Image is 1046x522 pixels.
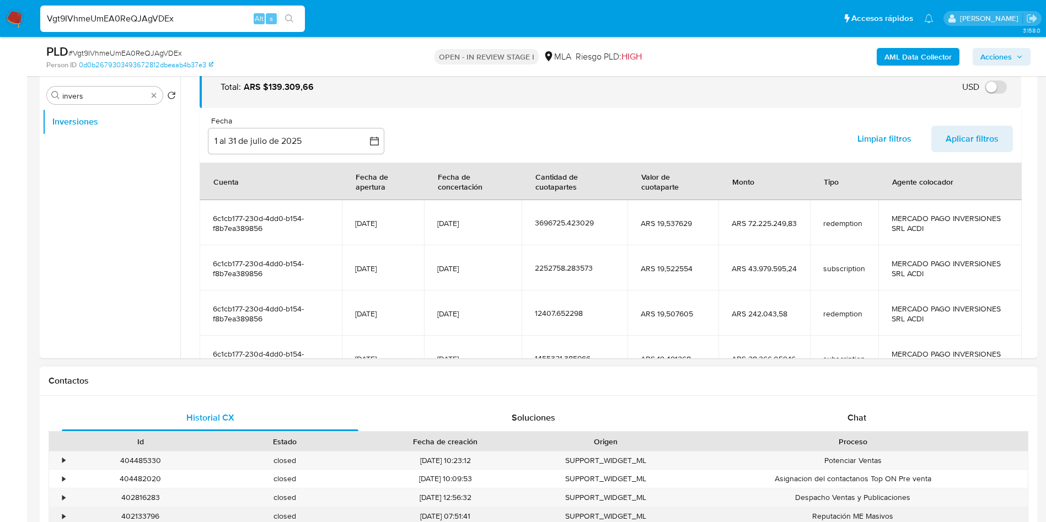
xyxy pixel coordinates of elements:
[621,50,642,63] span: HIGH
[678,451,1028,470] div: Potenciar Ventas
[435,49,539,64] p: OPEN - IN REVIEW STAGE I
[213,470,357,488] div: closed
[51,91,60,100] button: Buscar
[76,436,205,447] div: Id
[62,492,65,503] div: •
[149,91,158,100] button: Borrar
[973,48,1031,66] button: Acciones
[62,455,65,466] div: •
[46,60,77,70] b: Person ID
[62,511,65,521] div: •
[270,13,273,24] span: s
[68,470,213,488] div: 404482020
[68,47,182,58] span: # Vgt9IVhmeUmEA0ReQJAgVDEx
[79,60,213,70] a: 0d0b2679303493672812dbeaab4b37e3
[980,48,1012,66] span: Acciones
[62,91,147,101] input: Buscar
[40,12,305,26] input: Buscar usuario o caso...
[167,91,176,103] button: Volver al orden por defecto
[686,436,1020,447] div: Proceso
[357,470,534,488] div: [DATE] 10:09:53
[512,411,555,424] span: Soluciones
[847,411,866,424] span: Chat
[884,48,952,66] b: AML Data Collector
[49,375,1028,386] h1: Contactos
[678,470,1028,488] div: Asignacion del contactanos Top ON Pre venta
[186,411,234,424] span: Historial CX
[534,488,678,507] div: SUPPORT_WIDGET_ML
[543,51,571,63] div: MLA
[877,48,959,66] button: AML Data Collector
[46,42,68,60] b: PLD
[68,488,213,507] div: 402816283
[62,473,65,484] div: •
[365,436,526,447] div: Fecha de creación
[924,14,934,23] a: Notificaciones
[278,11,301,26] button: search-icon
[534,470,678,488] div: SUPPORT_WIDGET_ML
[534,451,678,470] div: SUPPORT_WIDGET_ML
[255,13,264,24] span: Alt
[678,488,1028,507] div: Despacho Ventas y Publicaciones
[541,436,670,447] div: Origen
[213,488,357,507] div: closed
[357,451,534,470] div: [DATE] 10:23:12
[851,13,913,24] span: Accesos rápidos
[960,13,1022,24] p: mariaeugenia.sanchez@mercadolibre.com
[68,451,213,470] div: 404485330
[576,51,642,63] span: Riesgo PLD:
[1026,13,1038,24] a: Salir
[221,436,350,447] div: Estado
[213,451,357,470] div: closed
[357,488,534,507] div: [DATE] 12:56:32
[1023,26,1040,35] span: 3.158.0
[42,109,180,135] button: Inversiones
